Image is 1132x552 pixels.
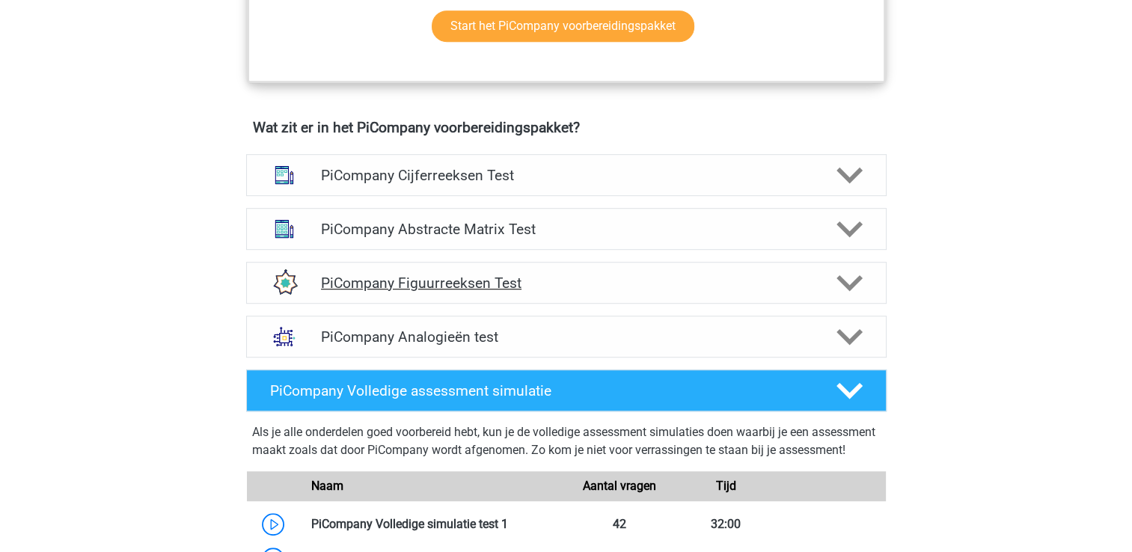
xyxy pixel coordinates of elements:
[566,477,672,495] div: Aantal vragen
[265,317,304,356] img: analogieen
[321,221,811,238] h4: PiCompany Abstracte Matrix Test
[265,263,304,302] img: figuurreeksen
[265,156,304,194] img: cijferreeksen
[321,167,811,184] h4: PiCompany Cijferreeksen Test
[432,10,694,42] a: Start het PiCompany voorbereidingspakket
[321,328,811,346] h4: PiCompany Analogieën test
[321,275,811,292] h4: PiCompany Figuurreeksen Test
[240,316,893,358] a: analogieen PiCompany Analogieën test
[240,262,893,304] a: figuurreeksen PiCompany Figuurreeksen Test
[270,382,812,399] h4: PiCompany Volledige assessment simulatie
[300,515,566,533] div: PiCompany Volledige simulatie test 1
[252,423,881,465] div: Als je alle onderdelen goed voorbereid hebt, kun je de volledige assessment simulaties doen waarb...
[265,209,304,248] img: abstracte matrices
[240,369,893,411] a: PiCompany Volledige assessment simulatie
[240,208,893,250] a: abstracte matrices PiCompany Abstracte Matrix Test
[673,477,779,495] div: Tijd
[240,154,893,196] a: cijferreeksen PiCompany Cijferreeksen Test
[300,477,566,495] div: Naam
[253,119,880,136] h4: Wat zit er in het PiCompany voorbereidingspakket?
